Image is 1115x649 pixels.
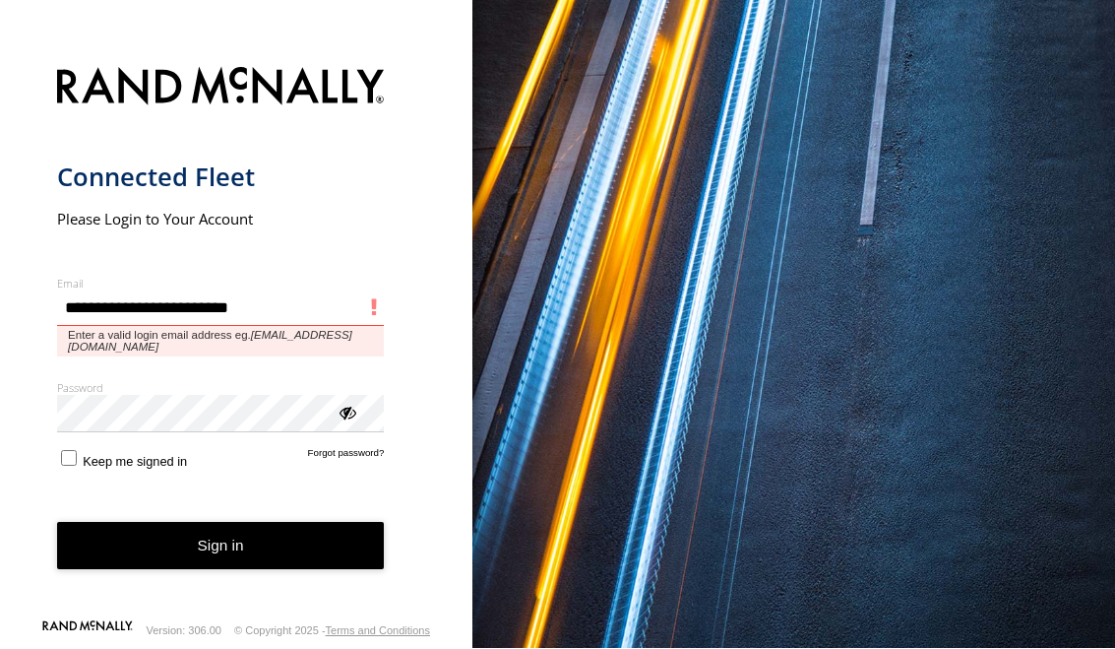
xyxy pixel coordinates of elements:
[57,327,385,357] span: Enter a valid login email address eg.
[308,448,385,470] a: Forgot password?
[234,625,430,637] div: © Copyright 2025 -
[83,455,187,470] span: Keep me signed in
[326,625,430,637] a: Terms and Conditions
[57,523,385,571] button: Sign in
[57,210,385,229] h2: Please Login to Your Account
[57,162,385,194] h1: Connected Fleet
[147,625,221,637] div: Version: 306.00
[57,277,385,292] label: Email
[68,330,352,354] em: [EMAIL_ADDRESS][DOMAIN_NAME]
[57,64,385,114] img: Rand McNally
[61,451,77,467] input: Keep me signed in
[337,403,356,422] div: ViewPassword
[57,381,385,396] label: Password
[57,56,416,619] form: main
[42,621,133,641] a: Visit our Website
